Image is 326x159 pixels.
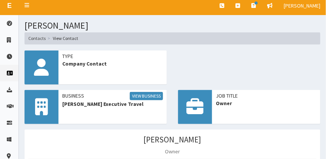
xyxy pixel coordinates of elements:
[7,2,12,9] b: E
[216,99,317,107] span: Owner
[62,100,163,108] span: [PERSON_NAME] Executive Travel
[46,35,78,41] li: View Contact
[28,148,317,155] p: Owner
[284,2,320,9] span: [PERSON_NAME]
[25,21,320,31] h1: [PERSON_NAME]
[28,35,46,41] a: Contacts
[62,52,163,60] span: Type
[62,92,163,100] span: Business
[62,60,163,67] span: Company Contact
[28,135,317,144] h3: [PERSON_NAME]
[216,92,317,99] span: Job Title
[130,92,163,100] a: View Business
